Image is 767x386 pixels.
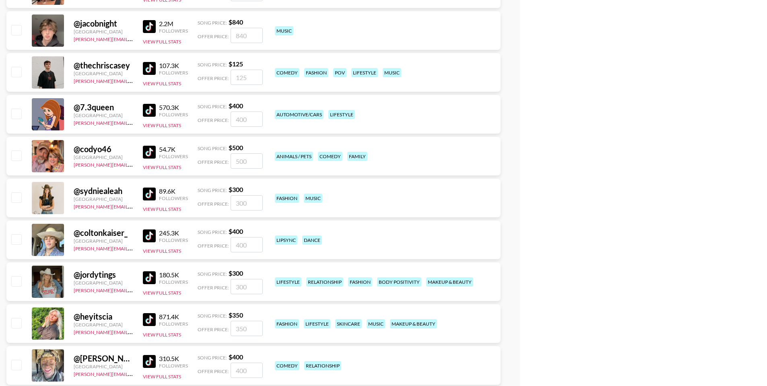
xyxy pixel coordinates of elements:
a: [PERSON_NAME][EMAIL_ADDRESS][DOMAIN_NAME] [74,35,193,42]
span: Song Price: [198,355,227,361]
button: View Full Stats [143,374,181,380]
div: [GEOGRAPHIC_DATA] [74,112,133,118]
span: Offer Price: [198,201,229,207]
a: [PERSON_NAME][EMAIL_ADDRESS][DOMAIN_NAME] [74,286,193,293]
div: Followers [159,153,188,159]
span: Song Price: [198,62,227,68]
span: Song Price: [198,271,227,277]
div: makeup & beauty [426,277,473,287]
strong: $ 500 [229,144,243,151]
a: [PERSON_NAME][EMAIL_ADDRESS][DOMAIN_NAME] [74,328,193,335]
img: TikTok [143,104,156,117]
div: @ 7.3queen [74,102,133,112]
strong: $ 400 [229,102,243,109]
strong: $ 300 [229,186,243,193]
div: lifestyle [304,319,330,328]
input: 400 [231,363,263,378]
div: 89.6K [159,187,188,195]
span: Song Price: [198,145,227,151]
div: automotive/cars [275,110,324,119]
div: [GEOGRAPHIC_DATA] [74,196,133,202]
span: Song Price: [198,20,227,26]
a: [PERSON_NAME][EMAIL_ADDRESS][DOMAIN_NAME] [74,160,193,168]
img: TikTok [143,355,156,368]
input: 350 [231,321,263,336]
div: 310.5K [159,355,188,363]
span: Offer Price: [198,33,229,39]
a: [PERSON_NAME][EMAIL_ADDRESS][DOMAIN_NAME] [74,202,193,210]
img: TikTok [143,271,156,284]
span: Offer Price: [198,285,229,291]
input: 125 [231,70,263,85]
span: Song Price: [198,313,227,319]
a: [PERSON_NAME][EMAIL_ADDRESS][DOMAIN_NAME] [74,244,193,252]
div: 107.3K [159,62,188,70]
div: music [275,26,293,35]
div: [GEOGRAPHIC_DATA] [74,154,133,160]
div: Followers [159,321,188,327]
strong: $ 350 [229,311,243,319]
button: View Full Stats [143,164,181,170]
div: Followers [159,70,188,76]
div: body positivity [377,277,421,287]
button: View Full Stats [143,39,181,45]
span: Song Price: [198,103,227,109]
div: fashion [275,194,299,203]
span: Offer Price: [198,368,229,374]
div: 54.7K [159,145,188,153]
span: Offer Price: [198,159,229,165]
span: Offer Price: [198,243,229,249]
strong: $ 300 [229,269,243,277]
div: 871.4K [159,313,188,321]
div: lifestyle [351,68,378,77]
div: fashion [275,319,299,328]
button: View Full Stats [143,290,181,296]
div: [GEOGRAPHIC_DATA] [74,70,133,76]
img: TikTok [143,188,156,200]
div: @ [PERSON_NAME].[PERSON_NAME] [74,353,133,363]
span: Song Price: [198,187,227,193]
span: Offer Price: [198,117,229,123]
button: View Full Stats [143,122,181,128]
input: 300 [231,195,263,211]
div: @ heyitscia [74,312,133,322]
div: comedy [275,361,299,370]
span: Offer Price: [198,75,229,81]
a: [PERSON_NAME][EMAIL_ADDRESS][DOMAIN_NAME] [74,76,193,84]
div: lipsync [275,235,297,245]
div: Followers [159,279,188,285]
div: [GEOGRAPHIC_DATA] [74,280,133,286]
div: 570.3K [159,103,188,111]
input: 300 [231,279,263,294]
div: @ jordytings [74,270,133,280]
button: View Full Stats [143,206,181,212]
img: TikTok [143,313,156,326]
div: fashion [348,277,372,287]
div: @ jacobnight [74,19,133,29]
div: comedy [318,152,342,161]
button: View Full Stats [143,81,181,87]
div: Followers [159,111,188,118]
div: [GEOGRAPHIC_DATA] [74,29,133,35]
div: 245.3K [159,229,188,237]
div: [GEOGRAPHIC_DATA] [74,238,133,244]
div: relationship [306,277,343,287]
span: Song Price: [198,229,227,235]
input: 500 [231,153,263,169]
span: Offer Price: [198,326,229,332]
a: [PERSON_NAME][EMAIL_ADDRESS][DOMAIN_NAME] [74,369,193,377]
div: Followers [159,363,188,369]
img: TikTok [143,62,156,75]
div: comedy [275,68,299,77]
div: [GEOGRAPHIC_DATA] [74,322,133,328]
div: Followers [159,28,188,34]
strong: $ 400 [229,227,243,235]
div: music [304,194,322,203]
div: [GEOGRAPHIC_DATA] [74,363,133,369]
img: TikTok [143,146,156,159]
strong: $ 840 [229,18,243,26]
strong: $ 400 [229,353,243,361]
div: family [347,152,367,161]
div: makeup & beauty [390,319,437,328]
div: 180.5K [159,271,188,279]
